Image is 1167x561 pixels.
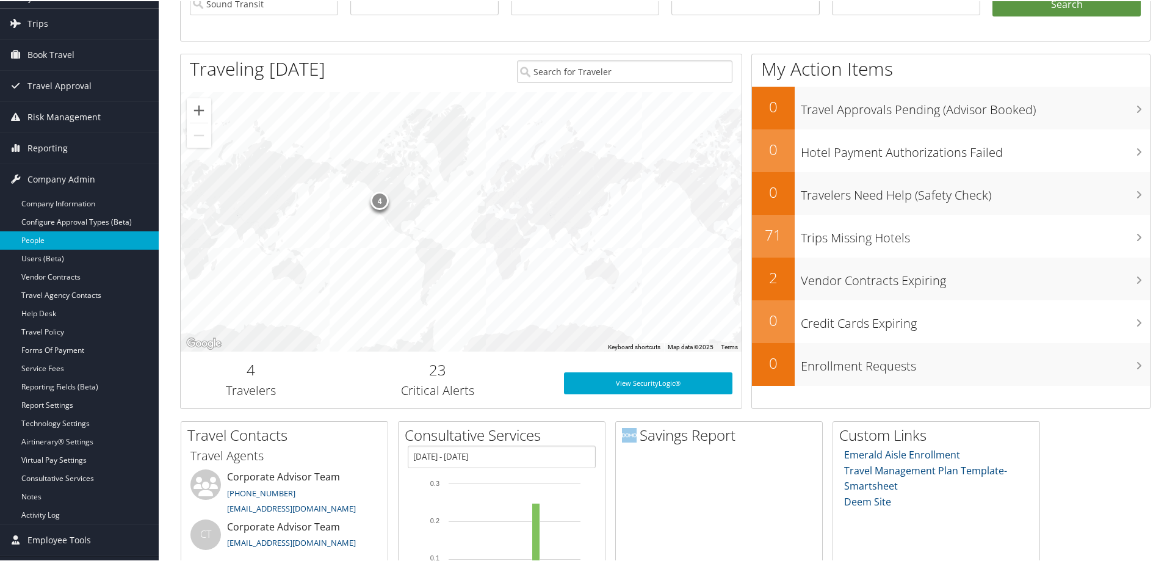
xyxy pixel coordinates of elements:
span: Company Admin [27,163,95,194]
h2: 2 [752,266,795,287]
a: View SecurityLogic® [564,371,732,393]
h3: Travel Approvals Pending (Advisor Booked) [801,94,1150,117]
a: 0Enrollment Requests [752,342,1150,385]
h2: 0 [752,95,795,116]
a: [EMAIL_ADDRESS][DOMAIN_NAME] [227,502,356,513]
a: 71Trips Missing Hotels [752,214,1150,256]
a: [PHONE_NUMBER] [227,487,295,498]
button: Zoom out [187,122,211,147]
span: Travel Approval [27,70,92,100]
h3: Travelers Need Help (Safety Check) [801,179,1150,203]
h3: Hotel Payment Authorizations Failed [801,137,1150,160]
img: Google [184,335,224,350]
span: Reporting [27,132,68,162]
li: Corporate Advisor Team [184,518,385,558]
a: 0Hotel Payment Authorizations Failed [752,128,1150,171]
a: Deem Site [844,494,891,507]
tspan: 0.3 [430,479,439,486]
h3: Critical Alerts [330,381,546,398]
span: Employee Tools [27,524,91,554]
h3: Vendor Contracts Expiring [801,265,1150,288]
input: Search for Traveler [517,59,732,82]
span: Risk Management [27,101,101,131]
h2: 0 [752,181,795,201]
h2: 0 [752,352,795,372]
span: Map data ©2025 [668,342,714,349]
tspan: 0.2 [430,516,439,523]
h2: 23 [330,358,546,379]
span: Trips [27,7,48,38]
img: domo-logo.png [622,427,637,441]
h1: Traveling [DATE] [190,55,325,81]
h3: Enrollment Requests [801,350,1150,374]
h2: Consultative Services [405,424,605,444]
a: 2Vendor Contracts Expiring [752,256,1150,299]
div: CT [190,518,221,549]
a: 0Credit Cards Expiring [752,299,1150,342]
li: Corporate Advisor Team [184,468,385,518]
a: 0Travelers Need Help (Safety Check) [752,171,1150,214]
h3: Travelers [190,381,312,398]
h1: My Action Items [752,55,1150,81]
h2: 4 [190,358,312,379]
h2: Savings Report [622,424,822,444]
a: Travel Management Plan Template- Smartsheet [844,463,1007,492]
h3: Trips Missing Hotels [801,222,1150,245]
h3: Travel Agents [190,446,378,463]
a: Terms (opens in new tab) [721,342,738,349]
h3: Credit Cards Expiring [801,308,1150,331]
div: 4 [370,190,389,209]
tspan: 0.1 [430,553,439,560]
h2: 71 [752,223,795,244]
h2: Travel Contacts [187,424,388,444]
h2: 0 [752,138,795,159]
a: Open this area in Google Maps (opens a new window) [184,335,224,350]
span: Book Travel [27,38,74,69]
a: Emerald Aisle Enrollment [844,447,960,460]
h2: 0 [752,309,795,330]
a: [EMAIL_ADDRESS][DOMAIN_NAME] [227,536,356,547]
a: 0Travel Approvals Pending (Advisor Booked) [752,85,1150,128]
button: Zoom in [187,97,211,121]
button: Keyboard shortcuts [608,342,660,350]
h2: Custom Links [839,424,1039,444]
